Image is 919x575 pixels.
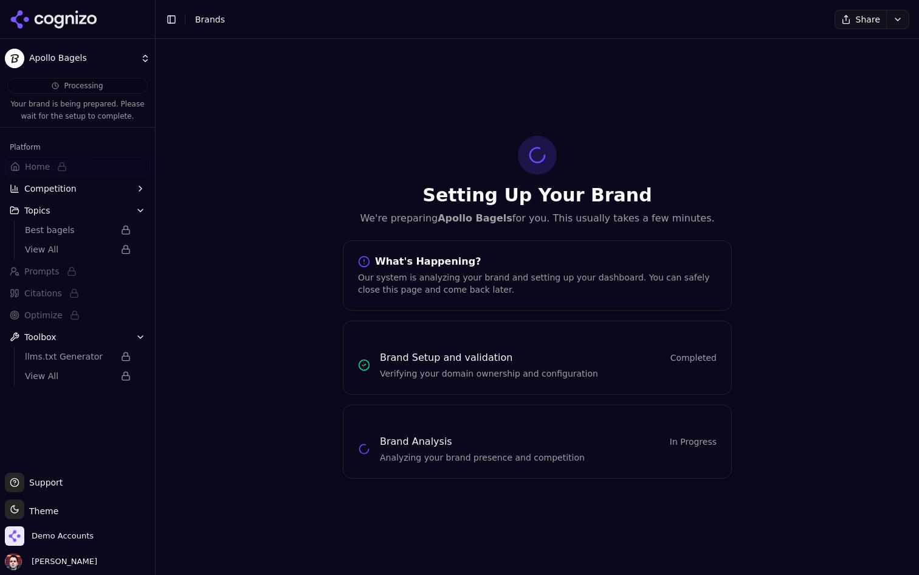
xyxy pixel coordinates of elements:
span: Apollo Bagels [29,53,136,64]
span: View All [25,370,114,382]
button: Open user button [5,553,97,570]
p: Analyzing your brand presence and competition [380,451,717,464]
span: Topics [24,204,50,217]
iframe: Intercom live chat [878,515,907,545]
h3: Brand Analysis [380,434,452,449]
strong: Apollo Bagels [438,212,512,224]
button: Competition [5,179,150,198]
span: Completed [670,352,717,364]
div: What's Happening? [358,256,717,268]
span: View All [25,243,114,256]
span: Theme [24,506,58,516]
span: In Progress [670,436,717,448]
span: Brands [195,15,225,24]
p: We're preparing for you. This usually takes a few minutes. [343,211,732,226]
img: Deniz Ozcan [5,553,22,570]
div: Our system is analyzing your brand and setting up your dashboard. You can safely close this page ... [358,271,717,296]
button: Toolbox [5,327,150,347]
button: Share [835,10,886,29]
nav: breadcrumb [195,13,225,26]
div: Platform [5,138,150,157]
span: Demo Accounts [32,531,94,542]
img: Apollo Bagels [5,49,24,68]
span: Processing [64,81,103,91]
span: Citations [24,287,62,299]
img: Demo Accounts [5,526,24,546]
p: Your brand is being prepared. Please wait for the setup to complete. [7,99,148,122]
button: Topics [5,201,150,220]
span: Competition [24,183,77,195]
span: Prompts [24,265,60,277]
span: [PERSON_NAME] [27,556,97,567]
span: Home [25,161,50,173]
h3: Brand Setup and validation [380,350,512,365]
span: Best bagels [25,224,114,236]
span: llms.txt Generator [25,350,114,363]
button: Open organization switcher [5,526,94,546]
h1: Setting Up Your Brand [343,184,732,206]
p: Verifying your domain ownership and configuration [380,368,717,380]
span: Toolbox [24,331,57,343]
span: Support [24,476,63,489]
span: Optimize [24,309,63,321]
